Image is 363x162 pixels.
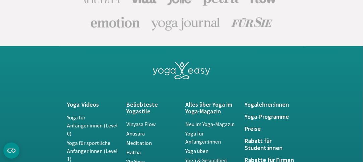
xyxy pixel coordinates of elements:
[67,114,118,137] a: Yoga für Anfänger:innen (Level 0)
[3,143,19,159] button: CMP-Widget öffnen
[126,149,141,156] a: Hatha
[245,125,296,132] a: Preise
[91,16,140,28] img: Emotion Logo
[126,140,152,146] a: Meditation
[186,101,237,115] a: Alles über Yoga im Yoga-Magazin
[245,138,296,151] a: Rabatt für Student:innen
[186,121,235,127] a: Neu im Yoga-Magazin
[231,17,273,27] img: Für Sie Logo
[186,148,209,154] a: Yoga üben
[186,130,221,145] a: Yoga für Anfänger:innen
[67,101,119,108] a: Yoga-Videos
[245,101,296,108] a: Yogalehrer:innen
[126,101,178,115] a: Beliebteste Yogastile
[126,121,156,127] a: Vinyasa Flow
[245,113,296,120] a: Yoga-Programme
[126,130,145,137] a: Anusara
[151,14,221,31] img: Yoga-Journal Logo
